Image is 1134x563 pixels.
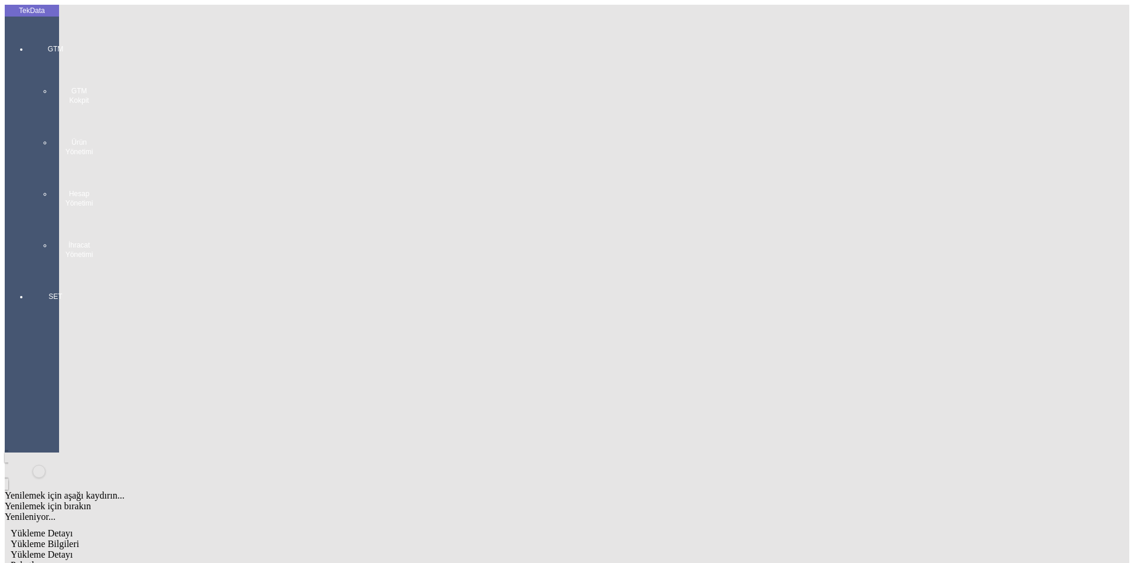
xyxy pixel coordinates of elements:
span: İhracat Yönetimi [61,240,97,259]
span: GTM Kokpit [61,86,97,105]
div: Yenileniyor... [5,512,952,522]
span: Yükleme Detayı [11,528,73,538]
span: GTM [38,44,73,54]
span: SET [38,292,73,301]
span: Yükleme Detayı [11,549,73,559]
div: Yenilemek için bırakın [5,501,952,512]
span: Yükleme Bilgileri [11,539,79,549]
div: Yenilemek için aşağı kaydırın... [5,490,952,501]
span: Hesap Yönetimi [61,189,97,208]
div: TekData [5,6,59,15]
span: Ürün Yönetimi [61,138,97,157]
